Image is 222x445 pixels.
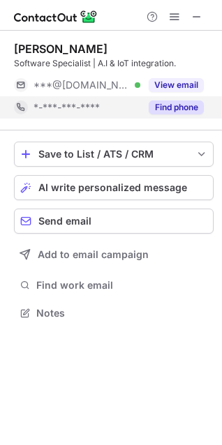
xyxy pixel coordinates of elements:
[38,249,149,260] span: Add to email campaign
[14,57,214,70] div: Software Specialist | A.I & IoT integration.
[36,279,208,292] span: Find work email
[14,175,214,200] button: AI write personalized message
[14,276,214,295] button: Find work email
[14,42,108,56] div: [PERSON_NAME]
[149,78,204,92] button: Reveal Button
[38,216,91,227] span: Send email
[14,8,98,25] img: ContactOut v5.3.10
[34,79,130,91] span: ***@[DOMAIN_NAME]
[149,100,204,114] button: Reveal Button
[14,209,214,234] button: Send email
[14,242,214,267] button: Add to email campaign
[38,149,189,160] div: Save to List / ATS / CRM
[14,142,214,167] button: save-profile-one-click
[14,303,214,323] button: Notes
[36,307,208,319] span: Notes
[38,182,187,193] span: AI write personalized message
